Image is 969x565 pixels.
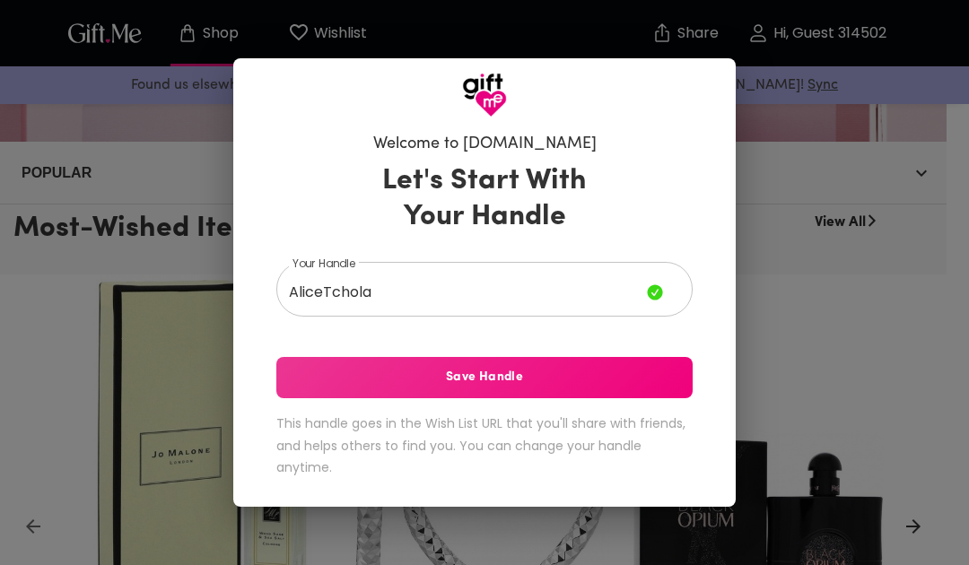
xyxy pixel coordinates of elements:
img: GiftMe Logo [462,73,507,117]
h3: Let's Start With Your Handle [360,163,609,235]
button: Save Handle [276,357,693,398]
h6: Welcome to [DOMAIN_NAME] [373,134,597,155]
h6: This handle goes in the Wish List URL that you'll share with friends, and helps others to find yo... [276,413,693,479]
input: Your Handle [276,266,647,317]
span: Save Handle [276,368,693,387]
